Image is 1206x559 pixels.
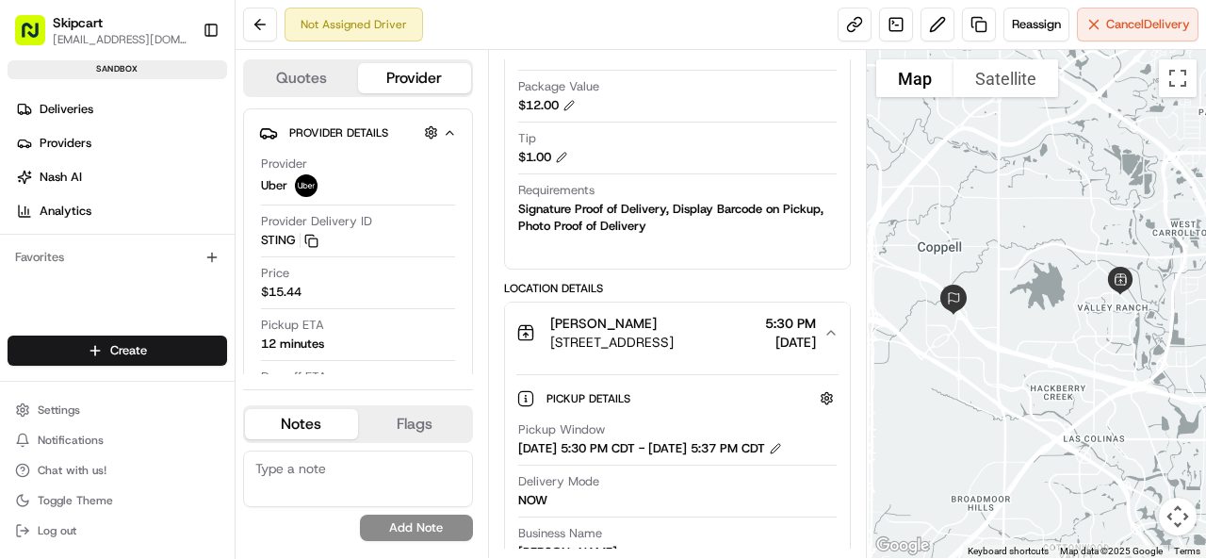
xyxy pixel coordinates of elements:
[53,13,103,32] button: Skipcart
[518,492,547,509] div: NOW
[40,203,91,220] span: Analytics
[358,409,471,439] button: Flags
[876,59,953,97] button: Show street map
[8,196,235,226] a: Analytics
[159,274,174,289] div: 💻
[765,333,816,352] span: [DATE]
[19,179,53,213] img: 1736555255976-a54dd68f-1ca7-489b-9aae-adbdc363a1c4
[518,440,782,457] div: [DATE] 5:30 PM CDT - [DATE] 5:37 PM CDT
[1012,16,1061,33] span: Reassign
[261,213,372,230] span: Provider Delivery ID
[261,177,287,194] span: Uber
[19,18,57,56] img: Nash
[53,32,187,47] button: [EMAIL_ADDRESS][DOMAIN_NAME]
[261,232,318,249] button: STING
[38,463,106,478] span: Chat with us!
[518,473,599,490] span: Delivery Mode
[245,409,358,439] button: Notes
[8,336,227,366] button: Create
[1174,546,1200,556] a: Terms (opens in new tab)
[178,272,302,291] span: API Documentation
[289,125,388,140] span: Provider Details
[1077,8,1198,41] button: CancelDelivery
[550,314,657,333] span: [PERSON_NAME]
[518,421,605,438] span: Pickup Window
[953,59,1058,97] button: Show satellite imagery
[40,135,91,152] span: Providers
[320,185,343,207] button: Start new chat
[49,121,311,140] input: Clear
[245,63,358,93] button: Quotes
[504,281,851,296] div: Location Details
[38,493,113,508] span: Toggle Theme
[8,427,227,453] button: Notifications
[8,518,227,544] button: Log out
[259,117,457,148] button: Provider Details
[38,523,76,538] span: Log out
[261,284,301,301] span: $15.44
[518,525,602,542] span: Business Name
[8,397,227,423] button: Settings
[968,545,1049,558] button: Keyboard shortcuts
[40,169,82,186] span: Nash AI
[8,60,227,79] div: sandbox
[518,201,837,235] div: Signature Proof of Delivery, Display Barcode on Pickup, Photo Proof of Delivery
[518,130,536,147] span: Tip
[518,97,576,114] div: $12.00
[19,274,34,289] div: 📗
[187,319,228,333] span: Pylon
[1060,546,1163,556] span: Map data ©2025 Google
[261,369,327,386] span: Dropoff ETA
[295,174,318,197] img: uber-new-logo.jpeg
[8,162,235,192] a: Nash AI
[261,156,307,173] span: Provider
[261,336,324,353] div: 12 minutes
[872,534,934,558] img: Google
[8,8,195,53] button: Skipcart[EMAIL_ADDRESS][DOMAIN_NAME]
[358,63,471,93] button: Provider
[505,303,850,363] button: [PERSON_NAME][STREET_ADDRESS]5:30 PM[DATE]
[8,457,227,484] button: Chat with us!
[550,333,674,352] span: [STREET_ADDRESS]
[518,78,599,95] span: Package Value
[765,314,816,333] span: 5:30 PM
[518,182,595,199] span: Requirements
[38,272,144,291] span: Knowledge Base
[11,265,152,299] a: 📗Knowledge Base
[1159,498,1197,535] button: Map camera controls
[1003,8,1069,41] button: Reassign
[872,534,934,558] a: Open this area in Google Maps (opens a new window)
[1106,16,1190,33] span: Cancel Delivery
[8,94,235,124] a: Deliveries
[133,318,228,333] a: Powered byPylon
[261,317,324,334] span: Pickup ETA
[1159,59,1197,97] button: Toggle fullscreen view
[8,487,227,514] button: Toggle Theme
[546,391,634,406] span: Pickup Details
[38,433,104,448] span: Notifications
[518,149,568,166] div: $1.00
[40,101,93,118] span: Deliveries
[152,265,310,299] a: 💻API Documentation
[261,265,289,282] span: Price
[19,74,343,105] p: Welcome 👋
[38,403,80,418] span: Settings
[8,242,227,272] div: Favorites
[110,342,147,359] span: Create
[64,198,238,213] div: We're available if you need us!
[64,179,309,198] div: Start new chat
[8,128,235,158] a: Providers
